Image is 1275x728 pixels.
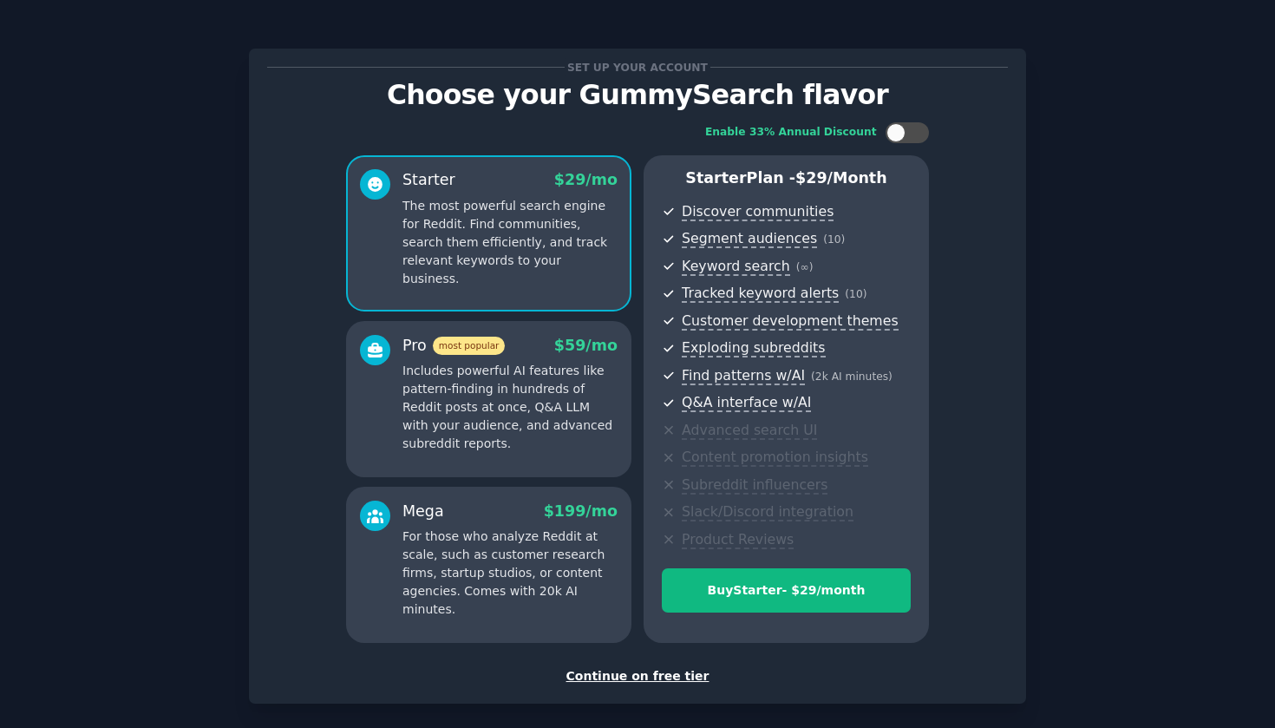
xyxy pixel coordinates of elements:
span: Exploding subreddits [682,339,825,357]
p: Starter Plan - [662,167,911,189]
span: $ 29 /mo [554,171,618,188]
span: Keyword search [682,258,790,276]
span: Advanced search UI [682,422,817,440]
span: ( ∞ ) [796,261,814,273]
p: The most powerful search engine for Reddit. Find communities, search them efficiently, and track ... [402,197,618,288]
span: Customer development themes [682,312,899,331]
p: Includes powerful AI features like pattern-finding in hundreds of Reddit posts at once, Q&A LLM w... [402,362,618,453]
div: Starter [402,169,455,191]
span: ( 10 ) [845,288,866,300]
p: For those who analyze Reddit at scale, such as customer research firms, startup studios, or conte... [402,528,618,619]
span: ( 2k AI minutes ) [811,371,892,383]
div: Continue on free tier [267,667,1008,685]
div: Mega [402,501,444,522]
div: Enable 33% Annual Discount [705,125,877,141]
span: ( 10 ) [823,233,845,246]
span: Set up your account [565,58,711,76]
div: Pro [402,335,505,357]
p: Choose your GummySearch flavor [267,80,1008,110]
span: Discover communities [682,203,834,221]
span: $ 199 /mo [544,502,618,520]
span: Content promotion insights [682,449,868,467]
button: BuyStarter- $29/month [662,568,911,613]
span: Q&A interface w/AI [682,394,811,412]
span: Slack/Discord integration [682,503,853,521]
div: Buy Starter - $ 29 /month [663,581,910,600]
span: Subreddit influencers [682,476,827,495]
span: $ 29 /month [795,169,887,187]
span: Find patterns w/AI [682,367,805,385]
span: Segment audiences [682,230,817,248]
span: Product Reviews [682,531,794,549]
span: Tracked keyword alerts [682,285,839,303]
span: most popular [433,337,506,355]
span: $ 59 /mo [554,337,618,354]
